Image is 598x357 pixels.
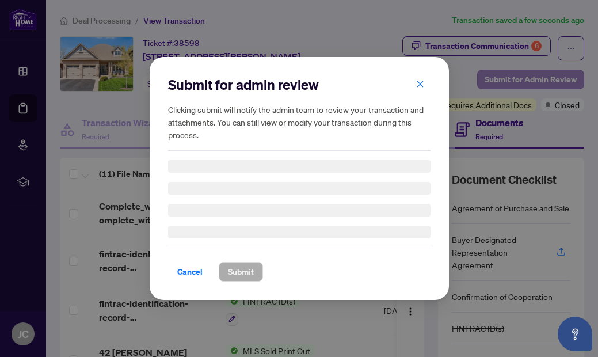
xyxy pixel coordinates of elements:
button: Submit [219,262,263,282]
h2: Submit for admin review [168,75,431,94]
button: Cancel [168,262,212,282]
button: Open asap [558,317,592,351]
h5: Clicking submit will notify the admin team to review your transaction and attachments. You can st... [168,103,431,141]
span: close [416,80,424,88]
span: Cancel [177,263,203,281]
